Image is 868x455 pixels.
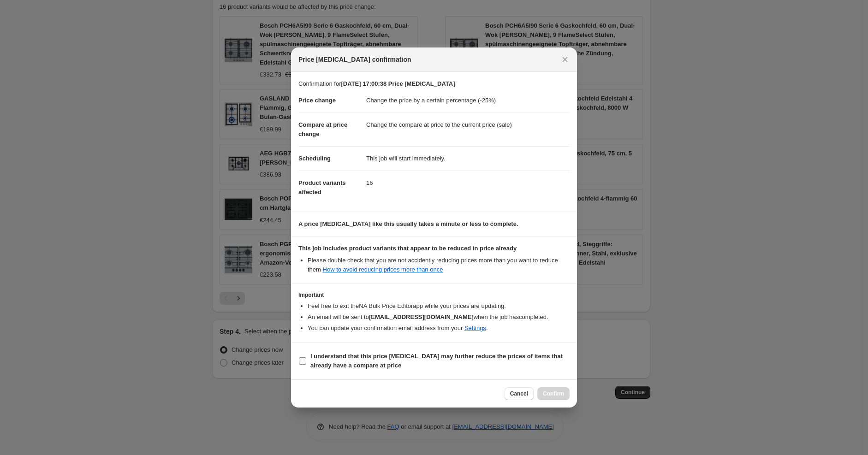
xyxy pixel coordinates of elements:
b: I understand that this price [MEDICAL_DATA] may further reduce the prices of items that already h... [310,353,563,369]
span: Cancel [510,390,528,397]
span: Product variants affected [298,179,346,195]
dd: Change the compare at price to the current price (sale) [366,112,570,137]
button: Close [559,53,571,66]
li: An email will be sent to when the job has completed . [308,313,570,322]
b: This job includes product variants that appear to be reduced in price already [298,245,517,252]
button: Cancel [505,387,534,400]
li: Feel free to exit the NA Bulk Price Editor app while your prices are updating. [308,301,570,311]
h3: Important [298,291,570,299]
span: Compare at price change [298,121,347,137]
li: Please double check that you are not accidently reducing prices more than you want to reduce them [308,256,570,274]
span: Price change [298,97,336,104]
dd: Change the price by a certain percentage (-25%) [366,89,570,112]
b: A price [MEDICAL_DATA] like this usually takes a minute or less to complete. [298,220,518,227]
a: How to avoid reducing prices more than once [323,266,443,273]
span: Scheduling [298,155,331,162]
b: [DATE] 17:00:38 Price [MEDICAL_DATA] [341,80,455,87]
b: [EMAIL_ADDRESS][DOMAIN_NAME] [369,313,474,320]
li: You can update your confirmation email address from your . [308,324,570,333]
p: Confirmation for [298,79,570,89]
a: Settings [464,325,486,331]
dd: 16 [366,171,570,195]
span: Price [MEDICAL_DATA] confirmation [298,55,411,64]
dd: This job will start immediately. [366,146,570,171]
